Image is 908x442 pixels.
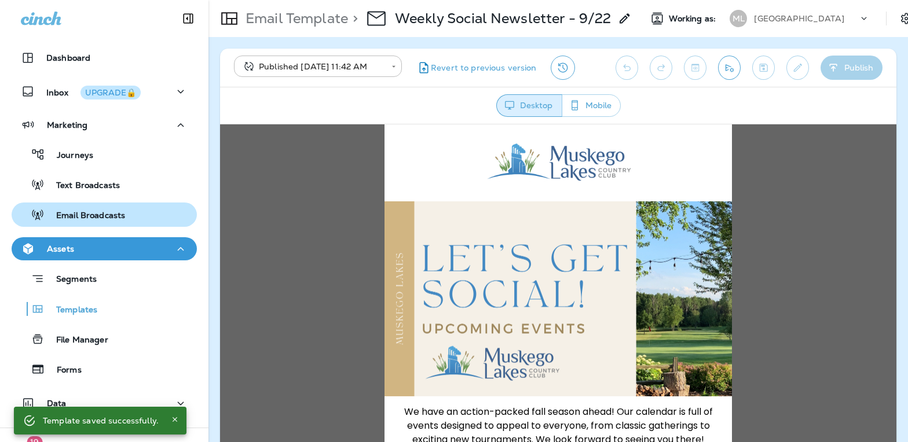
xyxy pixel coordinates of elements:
button: Email Broadcasts [12,202,197,227]
button: Templates [12,297,197,321]
div: Template saved successfully. [43,410,159,431]
p: Forms [45,365,82,376]
div: Published [DATE] 11:42 AM [242,61,383,72]
span: Working as: [669,14,718,24]
button: Segments [12,266,197,291]
button: Desktop [496,94,562,117]
button: Forms [12,357,197,381]
p: Weekly Social Newsletter - 9/22 [395,10,611,27]
p: Marketing [47,120,87,130]
button: Dashboard [12,46,197,69]
p: Segments [45,274,97,286]
button: Text Broadcasts [12,172,197,197]
button: View Changelog [551,56,575,80]
button: InboxUPGRADE🔒 [12,80,197,103]
p: Templates [45,305,97,316]
button: Data [12,392,197,415]
p: [GEOGRAPHIC_DATA] [754,14,844,23]
p: Journeys [45,150,93,161]
div: UPGRADE🔒 [85,89,136,97]
button: Revert to previous version [411,56,541,80]
button: Send test email [718,56,741,80]
img: Muskego-Lakes--Weekly-Newsletter---August-2025---blog.png [164,77,512,272]
span: Revert to previous version [431,62,537,73]
p: File Manager [45,335,108,346]
span: We have an action-packed fall season ahead! Our calendar is full of events designed to appeal to ... [184,281,493,322]
button: Close [168,412,182,426]
p: > [348,10,358,27]
button: Collapse Sidebar [172,7,204,30]
p: Inbox [46,86,141,98]
button: Journeys [12,142,197,167]
p: Dashboard [46,53,90,62]
img: Muskego%20Lakes%20Landscape.PNG [263,12,413,60]
button: Mobile [562,94,621,117]
p: Email Broadcasts [45,211,125,222]
button: Assets [12,237,197,260]
p: Email Template [241,10,348,27]
a: VIEW OUR CALENDAR [274,331,402,356]
button: File Manager [12,327,197,351]
button: Marketing [12,113,197,137]
div: ML [730,10,747,27]
p: Text Broadcasts [45,181,120,191]
button: UPGRADE🔒 [80,86,141,100]
p: Assets [47,244,74,253]
p: Data [47,399,67,408]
